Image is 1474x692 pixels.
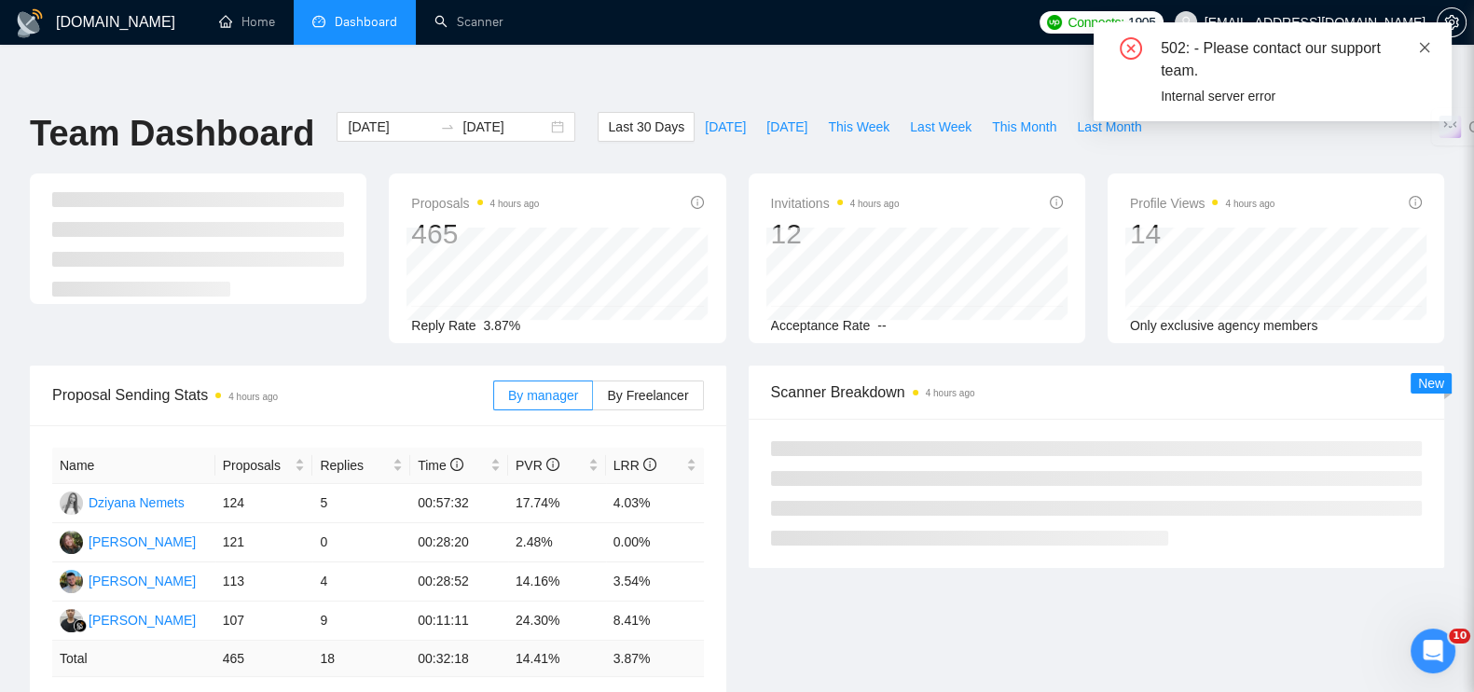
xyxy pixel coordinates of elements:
th: Replies [312,448,410,484]
th: Proposals [215,448,313,484]
span: close-circle [1120,37,1142,60]
td: 465 [215,641,313,677]
a: AK[PERSON_NAME] [60,573,196,588]
td: 0 [312,523,410,562]
span: info-circle [691,196,704,209]
time: 4 hours ago [926,388,975,398]
td: 124 [215,484,313,523]
span: Last 30 Days [608,117,684,137]
img: logo [15,8,45,38]
a: setting [1437,15,1467,30]
span: info-circle [450,458,463,471]
div: Dziyana Nemets [89,492,185,513]
button: Last Week [900,112,982,142]
span: dashboard [312,15,325,28]
button: [DATE] [756,112,818,142]
span: -- [877,318,886,333]
button: This Week [818,112,900,142]
iframe: Intercom live chat [1411,629,1455,673]
span: Last Week [910,117,971,137]
span: 3.87% [484,318,521,333]
td: 9 [312,602,410,641]
div: Internal server error [1161,86,1429,106]
td: 4 [312,562,410,602]
td: 3.87 % [606,641,704,677]
img: HH [60,531,83,554]
span: By Freelancer [607,388,688,403]
div: 465 [411,216,539,252]
td: 121 [215,523,313,562]
span: user [1179,16,1192,29]
span: to [440,119,455,134]
span: Dashboard [335,14,397,30]
td: 00:57:32 [410,484,508,523]
td: 00:11:11 [410,602,508,641]
td: 17.74% [508,484,606,523]
span: By manager [508,388,578,403]
td: 113 [215,562,313,602]
td: 00:28:20 [410,523,508,562]
input: Start date [348,117,433,137]
span: Scanner Breakdown [771,381,1423,404]
td: 4.03% [606,484,704,523]
time: 4 hours ago [850,199,900,209]
time: 4 hours ago [228,392,278,402]
span: Proposal Sending Stats [52,383,493,407]
span: swap-right [440,119,455,134]
span: info-circle [546,458,559,471]
td: 00:32:18 [410,641,508,677]
span: Acceptance Rate [771,318,871,333]
td: 14.16% [508,562,606,602]
div: 14 [1130,216,1275,252]
span: Only exclusive agency members [1130,318,1318,333]
td: 107 [215,602,313,641]
td: 5 [312,484,410,523]
span: LRR [613,458,656,473]
td: 0.00% [606,523,704,562]
button: Last 30 Days [598,112,695,142]
span: 1905 [1128,12,1156,33]
span: setting [1438,15,1466,30]
td: 3.54% [606,562,704,602]
span: New [1418,376,1444,391]
div: 12 [771,216,900,252]
div: [PERSON_NAME] [89,610,196,630]
button: This Month [982,112,1067,142]
span: Reply Rate [411,318,475,333]
span: Proposals [411,192,539,215]
a: HH[PERSON_NAME] [60,533,196,548]
button: setting [1437,7,1467,37]
div: [PERSON_NAME] [89,532,196,552]
span: [DATE] [766,117,807,137]
time: 4 hours ago [490,199,540,209]
span: PVR [516,458,559,473]
span: Connects: [1068,12,1123,33]
div: [PERSON_NAME] [89,571,196,591]
th: Name [52,448,215,484]
span: 10 [1449,629,1470,644]
td: 14.41 % [508,641,606,677]
span: Profile Views [1130,192,1275,215]
td: 24.30% [508,602,606,641]
button: Last Month [1067,112,1151,142]
td: Total [52,641,215,677]
span: Time [418,458,462,473]
td: 2.48% [508,523,606,562]
span: This Month [992,117,1056,137]
img: upwork-logo.png [1047,15,1062,30]
img: FG [60,609,83,632]
img: DN [60,491,83,515]
div: 502: - Please contact our support team. [1161,37,1429,82]
span: Proposals [223,455,292,476]
input: End date [462,117,547,137]
img: gigradar-bm.png [74,619,87,632]
td: 8.41% [606,602,704,641]
span: Replies [320,455,389,476]
span: Last Month [1077,117,1141,137]
a: DNDziyana Nemets [60,494,185,509]
span: Invitations [771,192,900,215]
button: [DATE] [695,112,756,142]
a: homeHome [219,14,275,30]
a: FG[PERSON_NAME] [60,612,196,627]
span: This Week [828,117,889,137]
